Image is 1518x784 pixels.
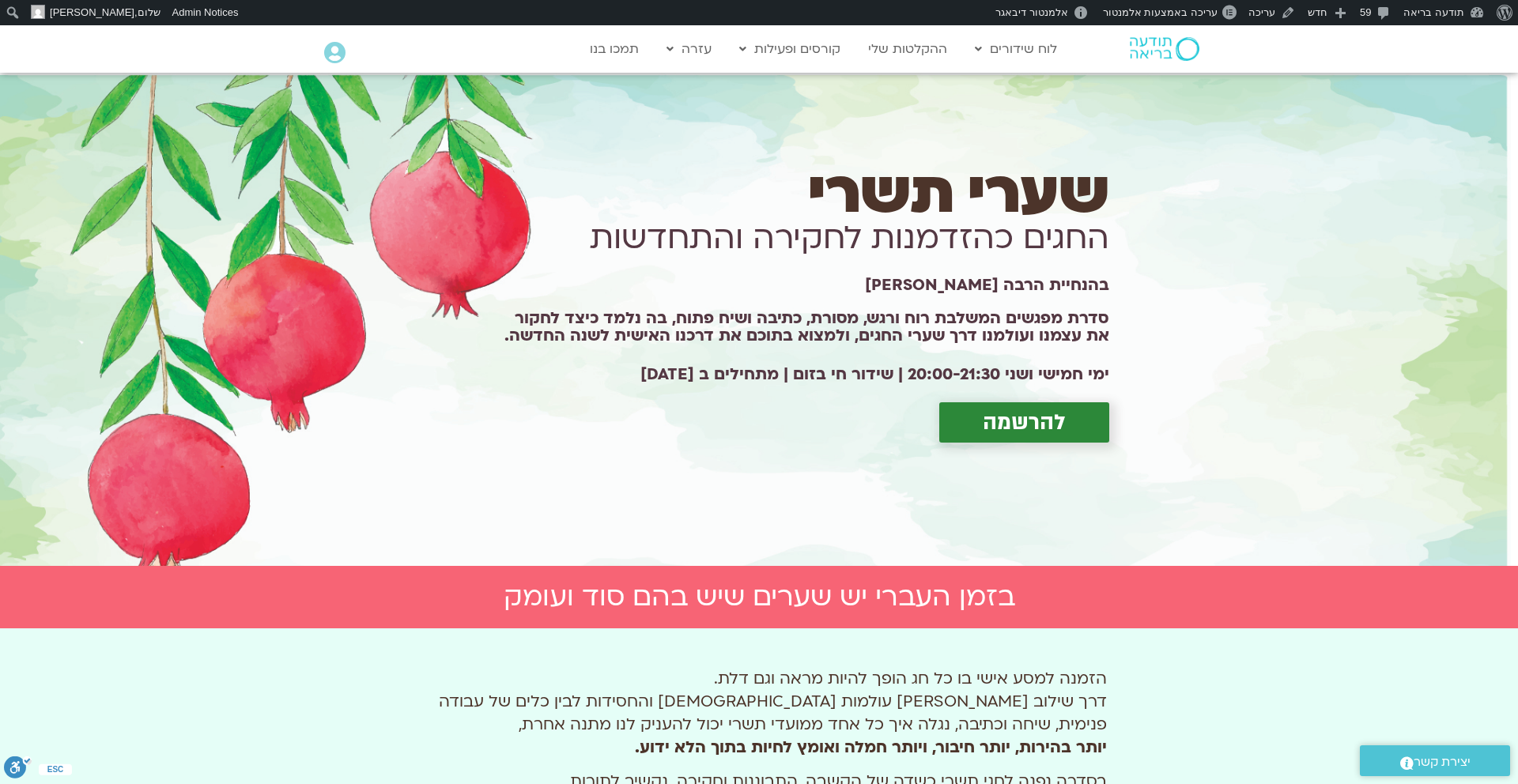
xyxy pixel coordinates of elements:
[582,34,647,64] a: תמכו בנו
[714,668,1107,689] span: הזמנה למסע אישי בו כל חג הופך להיות מראה וגם דלת.
[1103,6,1218,18] span: עריכה באמצעות אלמנטור
[731,34,848,64] a: קורסים ופעילות
[489,366,1109,383] h2: ימי חמישי ושני 20:00-21:30 | שידור חי בזום | מתחילים ב [DATE]
[1130,37,1199,61] img: תודעה בריאה
[489,217,1109,261] h1: החגים כהזדמנות לחקירה והתחדשות
[489,282,1109,288] h1: בהנחיית הרבה [PERSON_NAME]
[316,582,1202,612] h2: בזמן העברי יש שערים שיש בהם סוד ועומק
[439,691,1107,735] span: דרך שילוב [PERSON_NAME] עולמות [DEMOGRAPHIC_DATA] והחסידות לבין כלים של עבודה פנימית, שיחה וכתיבה...
[1414,752,1471,773] span: יצירת קשר
[489,310,1109,345] h1: סדרת מפגשים המשלבת רוח ורגש, מסורת, כתיבה ושיח פתוח, בה נלמד כיצד לחקור את עצמנו ועולמנו דרך שערי...
[860,34,955,64] a: ההקלטות שלי
[1360,745,1510,776] a: יצירת קשר
[659,34,719,64] a: עזרה
[50,6,134,18] span: [PERSON_NAME]
[939,402,1109,443] a: להרשמה
[983,410,1066,435] span: להרשמה
[635,737,1107,758] b: יותר בהירות, יותר חיבור, ויותר חמלה ואומץ לחיות בתוך הלא ידוע.
[967,34,1065,64] a: לוח שידורים
[489,171,1109,216] h1: שערי תשרי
